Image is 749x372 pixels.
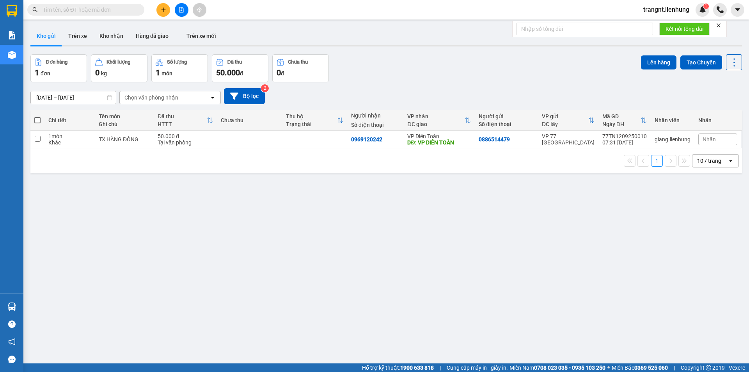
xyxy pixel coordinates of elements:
strong: 0708 023 035 - 0935 103 250 [534,365,605,371]
div: Tại văn phòng [158,139,213,146]
div: ĐC lấy [542,121,588,127]
div: Chi tiết [48,117,91,123]
span: đ [240,70,243,77]
div: Tên món [99,113,150,119]
div: Số điện thoại [351,122,399,128]
button: 1 [651,155,663,167]
div: Khác [48,139,91,146]
button: Khối lượng0kg [91,54,147,82]
div: HTTT [158,121,207,127]
div: Khối lượng [106,59,130,65]
span: notification [8,338,16,345]
span: Nhãn [703,136,716,142]
div: VP gửi [542,113,588,119]
div: Chưa thu [221,117,278,123]
span: plus [161,7,166,12]
svg: open [728,158,734,164]
th: Toggle SortBy [282,110,347,131]
span: | [674,363,675,372]
div: 07:31 [DATE] [602,139,647,146]
span: 1 [35,68,39,77]
th: Toggle SortBy [538,110,598,131]
span: copyright [706,365,711,370]
div: 1 món [48,133,91,139]
div: 50.000 đ [158,133,213,139]
span: Trên xe mới [186,33,216,39]
div: VP nhận [407,113,465,119]
img: solution-icon [8,31,16,39]
span: 0 [277,68,281,77]
sup: 2 [261,84,269,92]
span: Miền Nam [509,363,605,372]
span: aim [197,7,202,12]
div: Ngày ĐH [602,121,641,127]
span: Cung cấp máy in - giấy in: [447,363,508,372]
button: Đơn hàng1đơn [30,54,87,82]
div: Nhân viên [655,117,690,123]
button: plus [156,3,170,17]
div: Người nhận [351,112,399,119]
th: Toggle SortBy [403,110,475,131]
button: Trên xe [62,27,93,45]
button: Hàng đã giao [130,27,175,45]
button: file-add [175,3,188,17]
input: Nhập số tổng đài [516,23,653,35]
span: đ [281,70,284,77]
input: Tìm tên, số ĐT hoặc mã đơn [43,5,135,14]
div: Đã thu [227,59,242,65]
div: Thu hộ [286,113,337,119]
button: Kho nhận [93,27,130,45]
div: Đơn hàng [46,59,67,65]
img: icon-new-feature [699,6,706,13]
span: món [162,70,172,77]
span: caret-down [734,6,741,13]
button: Chưa thu0đ [272,54,329,82]
span: file-add [179,7,184,12]
div: Chọn văn phòng nhận [124,94,178,101]
button: Kết nối tổng đài [659,23,710,35]
span: Hỗ trợ kỹ thuật: [362,363,434,372]
input: Select a date range. [31,91,116,104]
img: logo-vxr [7,5,17,17]
div: VP Diên Toàn [407,133,471,139]
button: Bộ lọc [224,88,265,104]
button: Kho gửi [30,27,62,45]
span: Miền Bắc [612,363,668,372]
span: Kết nối tổng đài [666,25,703,33]
span: 50.000 [216,68,240,77]
div: DĐ: VP DIÊN TOÀN [407,139,471,146]
div: Trạng thái [286,121,337,127]
span: close [716,23,721,28]
span: đơn [41,70,50,77]
strong: 0369 525 060 [634,365,668,371]
button: Lên hàng [641,55,676,69]
div: Số điện thoại [479,121,534,127]
button: Số lượng1món [151,54,208,82]
button: caret-down [731,3,744,17]
div: 0886514479 [479,136,510,142]
div: giang.lienhung [655,136,690,142]
sup: 1 [703,4,709,9]
th: Toggle SortBy [154,110,217,131]
strong: 1900 633 818 [400,365,434,371]
img: phone-icon [717,6,724,13]
span: 1 [705,4,707,9]
button: aim [193,3,206,17]
svg: open [209,94,216,101]
span: message [8,356,16,363]
div: Ghi chú [99,121,150,127]
div: Số lượng [167,59,187,65]
span: ⚪️ [607,366,610,369]
span: kg [101,70,107,77]
img: warehouse-icon [8,51,16,59]
div: TX HÀNG ĐÔNG [99,136,150,142]
div: Mã GD [602,113,641,119]
button: Đã thu50.000đ [212,54,268,82]
div: Nhãn [698,117,737,123]
span: 1 [156,68,160,77]
button: Tạo Chuyến [680,55,722,69]
div: VP 77 [GEOGRAPHIC_DATA] [542,133,595,146]
span: | [440,363,441,372]
div: Người gửi [479,113,534,119]
div: 10 / trang [697,157,721,165]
